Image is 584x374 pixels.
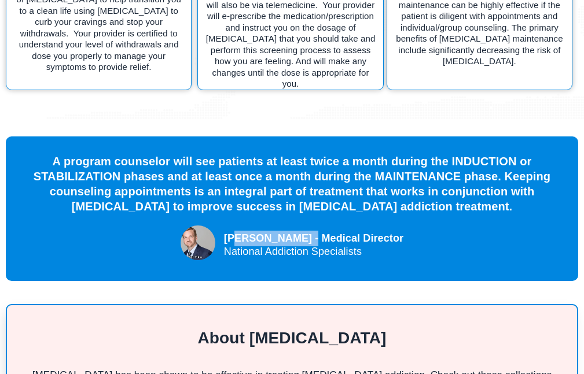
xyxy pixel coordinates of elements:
[181,225,215,260] img: national addictiion specialists suboxone doctors dr chad elkin
[224,231,403,246] div: [PERSON_NAME] - Medical Director
[224,246,403,257] div: National Addiction Specialists
[12,154,572,214] div: A program counselor will see patients at least twice a month during the INDUCTION or STABILIZATIO...
[30,328,554,348] h2: About [MEDICAL_DATA]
